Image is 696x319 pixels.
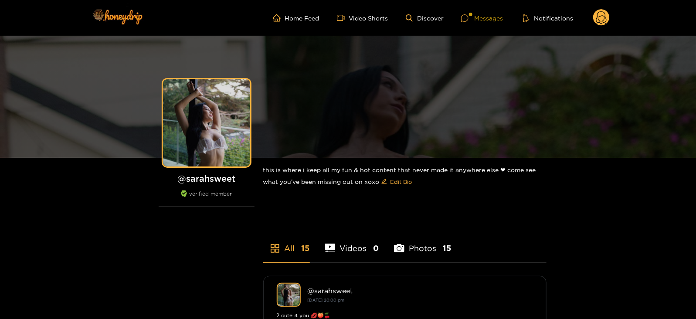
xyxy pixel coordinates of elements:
div: verified member [159,190,255,207]
div: @ sarahsweet [308,287,533,295]
span: 15 [302,243,310,254]
li: Videos [325,223,379,262]
span: appstore [270,243,280,254]
span: video-camera [337,14,349,22]
span: 15 [443,243,451,254]
span: Edit Bio [390,177,412,186]
small: [DATE] 20:00 pm [308,298,345,302]
h1: @ sarahsweet [159,173,255,184]
div: this is where i keep all my fun & hot content that never made it anywhere else ❤︎︎ come see what ... [263,158,547,196]
a: Video Shorts [337,14,388,22]
button: editEdit Bio [380,175,414,189]
span: 0 [373,243,379,254]
li: Photos [394,223,451,262]
a: Home Feed [273,14,319,22]
span: edit [381,179,387,185]
span: home [273,14,285,22]
button: Notifications [520,14,576,22]
img: sarahsweet [277,283,301,307]
li: All [263,223,310,262]
div: Messages [461,13,503,23]
a: Discover [406,14,444,22]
